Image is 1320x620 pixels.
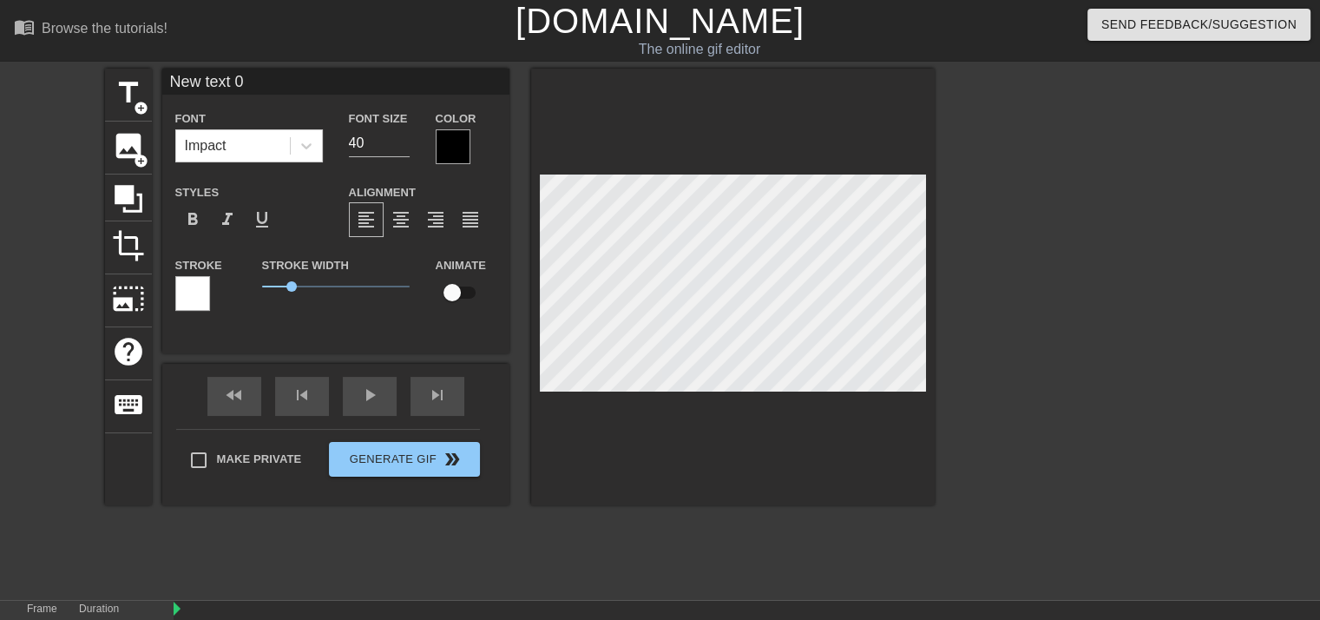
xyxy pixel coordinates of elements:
span: menu_book [14,16,35,37]
span: image [112,129,145,162]
span: Make Private [217,451,302,468]
label: Animate [436,257,486,274]
button: Generate Gif [329,442,479,477]
label: Stroke Width [262,257,349,274]
span: format_underline [252,209,273,230]
span: Send Feedback/Suggestion [1101,14,1297,36]
span: format_align_justify [460,209,481,230]
span: format_align_right [425,209,446,230]
span: add_circle [134,154,148,168]
label: Duration [79,604,119,615]
span: format_align_left [356,209,377,230]
a: [DOMAIN_NAME] [516,2,804,40]
span: fast_rewind [224,385,245,406]
span: skip_next [427,385,448,406]
span: crop [112,229,145,262]
span: title [112,76,145,109]
span: play_arrow [359,385,380,406]
span: help [112,335,145,368]
div: The online gif editor [449,39,950,60]
label: Font Size [349,110,408,128]
div: Browse the tutorials! [42,21,167,36]
label: Stroke [175,257,222,274]
label: Font [175,110,206,128]
span: Generate Gif [336,449,472,470]
button: Send Feedback/Suggestion [1087,9,1310,41]
span: format_bold [182,209,203,230]
label: Styles [175,184,220,201]
span: format_italic [217,209,238,230]
span: photo_size_select_large [112,282,145,315]
span: double_arrow [442,449,463,470]
span: format_align_center [391,209,411,230]
div: Impact [185,135,227,156]
span: keyboard [112,388,145,421]
label: Color [436,110,476,128]
a: Browse the tutorials! [14,16,167,43]
label: Alignment [349,184,416,201]
span: add_circle [134,101,148,115]
span: skip_previous [292,385,312,406]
